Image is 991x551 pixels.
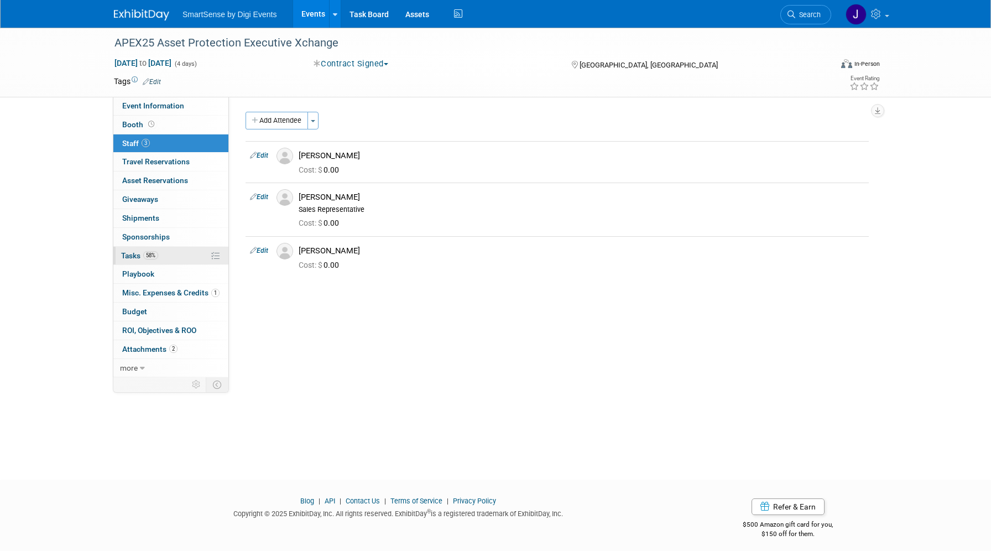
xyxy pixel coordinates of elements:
[142,139,150,147] span: 3
[325,497,335,505] a: API
[250,193,268,201] a: Edit
[316,497,323,505] span: |
[113,359,228,377] a: more
[299,261,343,269] span: 0.00
[299,219,343,227] span: 0.00
[113,321,228,340] a: ROI, Objectives & ROO
[580,61,718,69] span: [GEOGRAPHIC_DATA], [GEOGRAPHIC_DATA]
[122,195,158,204] span: Giveaways
[121,251,158,260] span: Tasks
[114,506,682,519] div: Copyright © 2025 ExhibitDay, Inc. All rights reserved. ExhibitDay is a registered trademark of Ex...
[310,58,393,70] button: Contract Signed
[113,134,228,153] a: Staff3
[780,5,831,24] a: Search
[113,284,228,302] a: Misc. Expenses & Credits1
[337,497,344,505] span: |
[444,497,451,505] span: |
[299,261,324,269] span: Cost: $
[277,148,293,164] img: Associate-Profile-5.png
[138,59,148,67] span: to
[113,209,228,227] a: Shipments
[113,265,228,283] a: Playbook
[766,58,880,74] div: Event Format
[113,228,228,246] a: Sponsorships
[122,214,159,222] span: Shipments
[382,497,389,505] span: |
[113,116,228,134] a: Booth
[211,289,220,297] span: 1
[169,345,178,353] span: 2
[122,157,190,166] span: Travel Reservations
[299,165,343,174] span: 0.00
[122,176,188,185] span: Asset Reservations
[122,101,184,110] span: Event Information
[111,33,815,53] div: APEX25 Asset Protection Executive Xchange
[122,345,178,354] span: Attachments
[250,152,268,159] a: Edit
[146,120,157,128] span: Booth not reserved yet
[841,59,852,68] img: Format-Inperson.png
[122,139,150,148] span: Staff
[299,205,864,214] div: Sales Representative
[346,497,380,505] a: Contact Us
[390,497,442,505] a: Terms of Service
[143,251,158,259] span: 58%
[299,192,864,202] div: [PERSON_NAME]
[113,303,228,321] a: Budget
[143,78,161,86] a: Edit
[250,247,268,254] a: Edit
[113,190,228,209] a: Giveaways
[206,377,229,392] td: Toggle Event Tabs
[300,497,314,505] a: Blog
[122,326,196,335] span: ROI, Objectives & ROO
[113,340,228,358] a: Attachments2
[299,219,324,227] span: Cost: $
[277,243,293,259] img: Associate-Profile-5.png
[122,232,170,241] span: Sponsorships
[854,60,880,68] div: In-Person
[113,247,228,265] a: Tasks58%
[114,76,161,87] td: Tags
[453,497,496,505] a: Privacy Policy
[299,165,324,174] span: Cost: $
[277,189,293,206] img: Associate-Profile-5.png
[849,76,879,81] div: Event Rating
[299,246,864,256] div: [PERSON_NAME]
[122,269,154,278] span: Playbook
[699,513,878,538] div: $500 Amazon gift card for you,
[120,363,138,372] span: more
[122,307,147,316] span: Budget
[752,498,825,515] a: Refer & Earn
[699,529,878,539] div: $150 off for them.
[122,288,220,297] span: Misc. Expenses & Credits
[113,153,228,171] a: Travel Reservations
[846,4,867,25] img: Jeff Eltringham
[113,97,228,115] a: Event Information
[122,120,157,129] span: Booth
[795,11,821,19] span: Search
[299,150,864,161] div: [PERSON_NAME]
[187,377,206,392] td: Personalize Event Tab Strip
[427,508,431,514] sup: ®
[182,10,277,19] span: SmartSense by Digi Events
[174,60,197,67] span: (4 days)
[246,112,308,129] button: Add Attendee
[114,58,172,68] span: [DATE] [DATE]
[113,171,228,190] a: Asset Reservations
[114,9,169,20] img: ExhibitDay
